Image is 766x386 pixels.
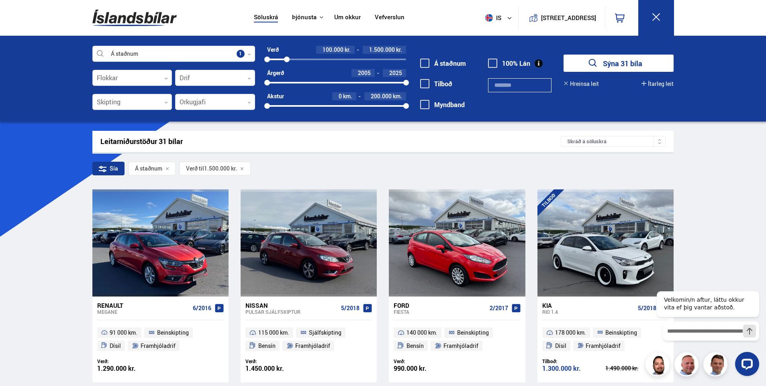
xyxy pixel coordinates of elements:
[309,328,341,337] span: Sjálfskipting
[485,14,493,22] img: svg+xml;base64,PHN2ZyB4bWxucz0iaHR0cDovL3d3dy53My5vcmcvMjAwMC9zdmciIHdpZHRoPSI1MTIiIGhlaWdodD0iNT...
[345,47,351,53] span: kr.
[561,136,666,147] div: Skráð á söluskrá
[258,328,289,337] span: 115 000 km.
[295,341,330,351] span: Framhjóladrif
[135,165,162,172] span: Á staðnum
[245,358,309,364] div: Verð:
[586,341,621,351] span: Framhjóladrif
[542,358,606,364] div: Tilboð:
[254,14,278,22] a: Söluskrá
[555,328,586,337] span: 178 000 km.
[394,309,486,315] div: Fiesta
[482,6,518,30] button: is
[393,93,402,100] span: km.
[650,276,762,382] iframe: LiveChat chat widget
[406,328,437,337] span: 140 000 km.
[241,297,377,382] a: Nissan Pulsar SJÁLFSKIPTUR 5/2018 115 000 km. Sjálfskipting Bensín Framhjóladrif Verð: 1.450.000 kr.
[420,101,465,108] label: Myndband
[92,162,125,175] div: Sía
[542,365,606,372] div: 1.300.000 kr.
[523,6,601,29] a: [STREET_ADDRESS]
[394,365,457,372] div: 990.000 kr.
[97,365,161,372] div: 1.290.000 kr.
[110,341,121,351] span: Dísil
[334,14,361,22] a: Um okkur
[371,92,392,100] span: 200.000
[193,305,211,311] span: 6/2016
[258,341,276,351] span: Bensín
[406,341,424,351] span: Bensín
[542,302,635,309] div: Kia
[488,60,530,67] label: 100% Lán
[605,328,637,337] span: Beinskipting
[157,328,189,337] span: Beinskipting
[100,137,561,146] div: Leitarniðurstöður 31 bílar
[564,81,599,87] button: Hreinsa leit
[267,93,284,100] div: Akstur
[537,297,674,382] a: Kia Rio 1.4 5/2018 178 000 km. Beinskipting Dísil Framhjóladrif Tilboð: 1.300.000 kr. 1.490.000 kr.
[186,165,204,172] span: Verð til
[92,5,177,31] img: G0Ugv5HjCgRt.svg
[564,55,674,72] button: Sýna 31 bíla
[641,81,674,87] button: Ítarleg leit
[369,46,395,53] span: 1.500.000
[605,366,669,371] div: 1.490.000 kr.
[482,14,502,22] span: is
[490,305,508,311] span: 2/2017
[267,47,279,53] div: Verð
[323,46,343,53] span: 100.000
[396,47,402,53] span: kr.
[343,93,352,100] span: km.
[647,353,671,378] img: nhp88E3Fdnt1Opn2.png
[542,309,635,315] div: Rio 1.4
[292,14,317,21] button: Þjónusta
[339,92,342,100] span: 0
[555,341,566,351] span: Dísil
[443,341,478,351] span: Framhjóladrif
[97,309,190,315] div: Megane
[375,14,404,22] a: Vefverslun
[245,365,309,372] div: 1.450.000 kr.
[97,358,161,364] div: Verð:
[394,302,486,309] div: Ford
[341,305,360,311] span: 5/2018
[457,328,489,337] span: Beinskipting
[245,309,338,315] div: Pulsar SJÁLFSKIPTUR
[638,305,656,311] span: 5/2018
[204,165,237,172] span: 1.500.000 kr.
[389,69,402,77] span: 2025
[92,297,229,382] a: Renault Megane 6/2016 91 000 km. Beinskipting Dísil Framhjóladrif Verð: 1.290.000 kr.
[97,302,190,309] div: Renault
[358,69,371,77] span: 2005
[389,297,525,382] a: Ford Fiesta 2/2017 140 000 km. Beinskipting Bensín Framhjóladrif Verð: 990.000 kr.
[245,302,338,309] div: Nissan
[141,341,176,351] span: Framhjóladrif
[267,70,284,76] div: Árgerð
[420,60,466,67] label: Á staðnum
[110,328,137,337] span: 91 000 km.
[544,14,593,21] button: [STREET_ADDRESS]
[420,80,452,87] label: Tilboð
[394,358,457,364] div: Verð:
